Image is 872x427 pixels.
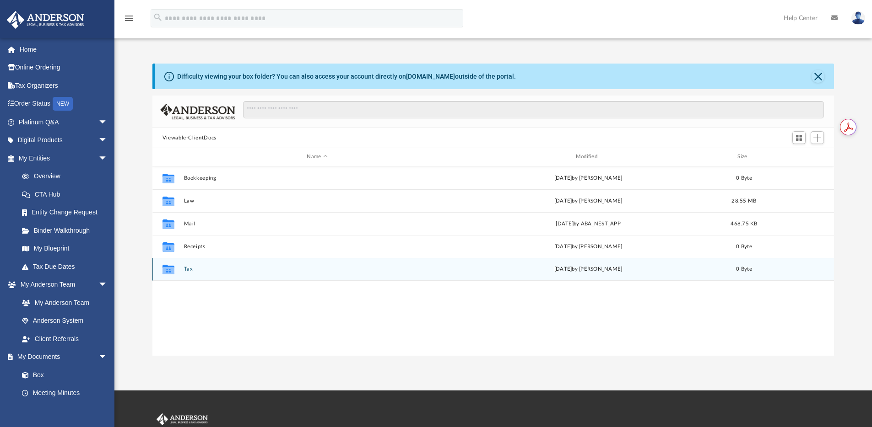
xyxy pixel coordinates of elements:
i: search [153,12,163,22]
img: Anderson Advisors Platinum Portal [4,11,87,29]
span: 28.55 MB [731,198,756,203]
img: User Pic [851,11,865,25]
a: menu [124,17,135,24]
div: grid [152,166,834,356]
a: Order StatusNEW [6,95,121,113]
button: Close [812,70,824,83]
button: Switch to Grid View [792,131,806,144]
div: [DATE] by [PERSON_NAME] [455,197,721,205]
img: Anderson Advisors Platinum Portal [155,413,210,425]
button: Law [184,198,450,204]
a: Client Referrals [13,330,117,348]
div: [DATE] by [PERSON_NAME] [455,265,721,273]
div: Size [726,153,762,161]
a: Box [13,366,112,384]
button: Mail [184,221,450,227]
button: Add [811,131,824,144]
a: Overview [13,167,121,186]
a: Tax Due Dates [13,257,121,276]
a: My Anderson Teamarrow_drop_down [6,276,117,294]
span: arrow_drop_down [98,131,117,150]
span: 0 Byte [736,267,752,272]
input: Search files and folders [243,101,824,118]
a: Binder Walkthrough [13,221,121,240]
a: My Entitiesarrow_drop_down [6,149,121,167]
div: [DATE] by [PERSON_NAME] [455,242,721,251]
a: My Anderson Team [13,294,112,312]
button: Viewable-ClientDocs [162,134,217,142]
div: id [766,153,830,161]
a: Anderson System [13,312,117,330]
span: arrow_drop_down [98,149,117,168]
span: arrow_drop_down [98,348,117,367]
a: CTA Hub [13,185,121,203]
div: Name [183,153,450,161]
span: 468.75 KB [731,221,757,226]
i: menu [124,13,135,24]
button: Tax [184,266,450,272]
div: Difficulty viewing your box folder? You can also access your account directly on outside of the p... [177,72,516,81]
a: My Blueprint [13,240,117,258]
a: Digital Productsarrow_drop_down [6,131,121,149]
div: Modified [455,153,722,161]
a: My Documentsarrow_drop_down [6,348,117,366]
span: 0 Byte [736,244,752,249]
span: arrow_drop_down [98,113,117,132]
a: Home [6,40,121,59]
a: Online Ordering [6,59,121,77]
button: Receipts [184,244,450,250]
a: Meeting Minutes [13,384,117,402]
div: [DATE] by [PERSON_NAME] [455,174,721,182]
a: Entity Change Request [13,203,121,222]
a: [DOMAIN_NAME] [406,73,455,80]
div: [DATE] by ABA_NEST_APP [455,219,721,228]
a: Platinum Q&Aarrow_drop_down [6,113,121,131]
span: arrow_drop_down [98,276,117,294]
span: 0 Byte [736,175,752,180]
button: Bookkeeping [184,175,450,181]
div: NEW [53,97,73,111]
a: Tax Organizers [6,76,121,95]
div: id [157,153,179,161]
